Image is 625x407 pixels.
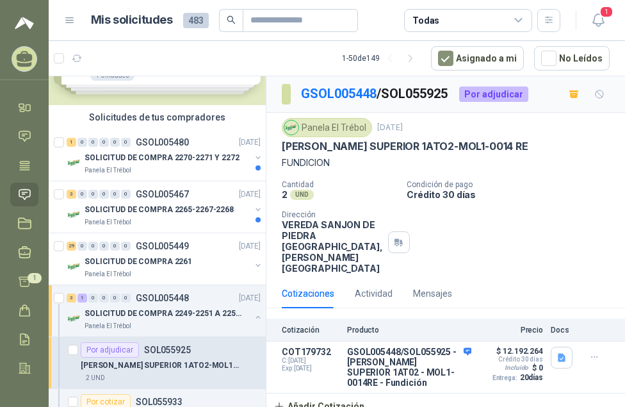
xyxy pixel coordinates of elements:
p: [DATE] [239,137,261,149]
p: Dirección [282,210,383,219]
div: Panela El Trébol [282,118,372,137]
p: GSOL005467 [136,190,189,199]
div: 0 [121,242,131,251]
div: 3 [67,190,76,199]
a: 1 [10,270,38,294]
p: Panela El Trébol [85,165,131,176]
div: 0 [110,190,120,199]
img: Company Logo [67,259,82,274]
span: 1 [28,273,42,283]
div: 0 [88,190,98,199]
div: 1 - 50 de 149 [342,48,421,69]
p: 20 días [520,373,543,382]
div: Actividad [355,287,393,301]
img: Logo peakr [15,15,34,31]
p: GSOL005448 [136,294,189,303]
p: Cotización [282,326,339,335]
div: 1 [67,138,76,147]
span: 483 [183,13,209,28]
p: GSOL005480 [136,138,189,147]
div: 0 [88,138,98,147]
img: Company Logo [67,311,82,326]
p: [DATE] [377,122,403,134]
p: SOLICITUD DE COMPRA 2265-2267-2268 [85,204,234,216]
button: Asignado a mi [431,46,524,71]
button: 1 [587,9,610,32]
div: 0 [88,294,98,303]
p: SOL055933 [136,397,183,406]
p: Condición de pago [407,180,620,189]
div: 0 [121,138,131,147]
p: Producto [347,326,471,335]
div: 0 [77,190,87,199]
div: Mensajes [413,287,452,301]
p: Panela El Trébol [85,217,131,228]
div: 0 [77,242,87,251]
p: [PERSON_NAME] SUPERIOR 1ATO2-MOL1-0014 RE [81,360,240,372]
h1: Mis solicitudes [91,11,173,29]
div: UND [290,190,314,200]
p: Crédito 30 días [407,189,620,200]
p: SOLICITUD DE COMPRA 2249-2251 A 2256-2258 Y 2262 [85,308,244,320]
p: GSOL005448/SOL055925 - [PERSON_NAME] SUPERIOR 1AT02 - MOL1-0014RE - Fundición [347,347,471,388]
div: Incluido [502,363,531,373]
div: 29 [67,242,76,251]
div: 0 [110,138,120,147]
p: Panela El Trébol [85,321,131,331]
p: [DATE] [239,188,261,201]
a: 1 0 0 0 0 0 GSOL005480[DATE] Company LogoSOLICITUD DE COMPRA 2270-2271 Y 2272Panela El Trébol [67,135,263,176]
a: 3 0 0 0 0 0 GSOL005467[DATE] Company LogoSOLICITUD DE COMPRA 2265-2267-2268Panela El Trébol [67,187,263,228]
div: 0 [77,138,87,147]
div: 0 [110,294,120,303]
div: Por adjudicar [459,87,528,102]
img: Company Logo [67,155,82,170]
p: $ 0 [532,363,543,372]
p: Docs [551,326,576,335]
a: Por adjudicarSOL055925[PERSON_NAME] SUPERIOR 1ATO2-MOL1-0014 RE2 UND [49,337,266,389]
p: SOLICITUD DE COMPRA 2261 [85,256,192,268]
div: 0 [121,294,131,303]
span: 1 [599,6,613,18]
p: [DATE] [239,240,261,253]
div: 0 [121,190,131,199]
div: 2 UND [81,373,110,383]
div: 0 [99,294,109,303]
p: Crédito 30 días [498,356,543,363]
a: 3 1 0 0 0 0 GSOL005448[DATE] Company LogoSOLICITUD DE COMPRA 2249-2251 A 2256-2258 Y 2262Panela E... [67,290,263,331]
p: Panela El Trébol [85,269,131,279]
div: 0 [99,242,109,251]
div: Por adjudicar [81,342,139,358]
div: Cotizaciones [282,287,334,301]
div: Solicitudes de tus compradores [49,105,266,129]
span: C: [DATE] [282,357,339,365]
p: / SOL055925 [301,84,449,104]
p: [DATE] [239,292,261,304]
div: 0 [99,190,109,199]
p: VEREDA SANJON DE PIEDRA [GEOGRAPHIC_DATA] , [PERSON_NAME][GEOGRAPHIC_DATA] [282,219,383,274]
p: [PERSON_NAME] SUPERIOR 1ATO2-MOL1-0014 RE [282,140,528,153]
span: Entrega: [492,374,517,381]
img: Company Logo [284,120,298,135]
p: FUNDICION [282,156,610,170]
p: Precio [479,326,543,335]
div: 0 [88,242,98,251]
p: SOLICITUD DE COMPRA 2270-2271 Y 2272 [85,152,239,164]
button: No Leídos [534,46,610,71]
a: 29 0 0 0 0 0 GSOL005449[DATE] Company LogoSOLICITUD DE COMPRA 2261Panela El Trébol [67,238,263,279]
span: search [227,15,236,24]
div: 3 [67,294,76,303]
p: GSOL005449 [136,242,189,251]
p: SOL055925 [144,345,191,354]
div: 1 [77,294,87,303]
p: COT179732 [282,347,339,357]
p: 2 [282,189,288,200]
div: 0 [99,138,109,147]
img: Company Logo [67,207,82,222]
div: Todas [412,13,439,28]
a: GSOL005448 [301,86,377,101]
p: Cantidad [282,180,396,189]
p: $ 12.192.264 [496,347,543,356]
div: 0 [110,242,120,251]
span: Exp: [DATE] [282,365,339,372]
